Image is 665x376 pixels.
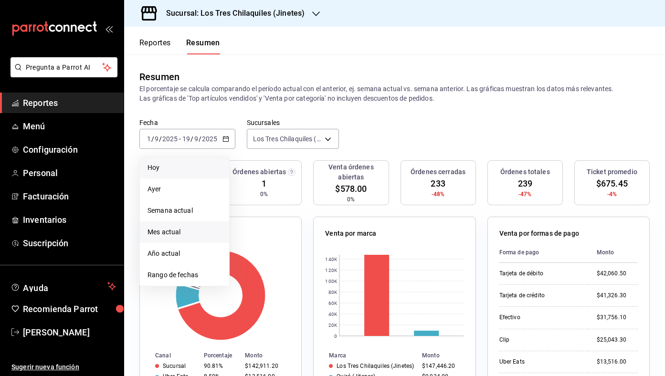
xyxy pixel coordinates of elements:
[518,177,532,190] span: 239
[587,167,637,177] h3: Ticket promedio
[314,350,418,361] th: Marca
[23,96,116,109] span: Reportes
[179,135,181,143] span: -
[317,162,384,182] h3: Venta órdenes abiertas
[105,25,113,32] button: open_drawer_menu
[139,38,171,54] button: Reportes
[597,270,638,278] div: $42,060.50
[194,135,199,143] input: --
[154,135,159,143] input: --
[597,336,638,344] div: $25,043.30
[23,120,116,133] span: Menú
[23,237,116,250] span: Suscripción
[148,163,222,173] span: Hoy
[148,184,222,194] span: Ayer
[200,350,242,361] th: Porcentaje
[326,268,338,273] text: 120K
[499,358,581,366] div: Uber Eats
[337,363,414,369] div: Los Tres Chilaquiles (Jinetes)
[335,182,367,195] span: $578.00
[431,177,445,190] span: 233
[147,135,151,143] input: --
[148,249,222,259] span: Año actual
[334,334,337,339] text: 0
[241,350,301,361] th: Monto
[596,177,628,190] span: $675.45
[7,69,117,79] a: Pregunta a Parrot AI
[499,229,579,239] p: Venta por formas de pago
[162,135,178,143] input: ----
[411,167,465,177] h3: Órdenes cerradas
[139,119,235,126] label: Fecha
[499,242,589,263] th: Forma de pago
[499,313,581,322] div: Efectivo
[26,63,103,73] span: Pregunta a Parrot AI
[245,363,286,369] div: $142,911.20
[204,363,238,369] div: 90.81%
[190,135,193,143] span: /
[347,195,355,204] span: 0%
[607,190,617,198] span: -4%
[597,313,638,322] div: $31,756.10
[432,190,445,198] span: -48%
[23,213,116,226] span: Inventarios
[158,8,305,19] h3: Sucursal: Los Tres Chilaquiles (Jinetes)
[148,270,222,280] span: Rango de fechas
[326,257,338,262] text: 140K
[499,270,581,278] div: Tarjeta de débito
[253,134,321,144] span: Los Tres Chilaquiles (Jinetes)
[499,336,581,344] div: Clip
[23,167,116,179] span: Personal
[328,301,338,306] text: 60K
[597,358,638,366] div: $13,516.00
[139,84,650,103] p: El porcentaje se calcula comparando el período actual con el anterior, ej. semana actual vs. sema...
[159,135,162,143] span: /
[186,38,220,54] button: Resumen
[23,190,116,203] span: Facturación
[326,279,338,284] text: 100K
[11,57,117,77] button: Pregunta a Parrot AI
[422,363,460,369] div: $147,446.20
[148,227,222,237] span: Mes actual
[139,70,179,84] div: Resumen
[182,135,190,143] input: --
[499,292,581,300] div: Tarjeta de crédito
[139,38,220,54] div: navigation tabs
[232,167,286,177] h3: Órdenes abiertas
[325,229,376,239] p: Venta por marca
[418,350,475,361] th: Monto
[23,326,116,339] span: [PERSON_NAME]
[328,312,338,317] text: 40K
[260,190,268,198] span: 0%
[23,143,116,156] span: Configuración
[148,206,222,216] span: Semana actual
[328,290,338,295] text: 80K
[140,350,200,361] th: Canal
[500,167,550,177] h3: Órdenes totales
[247,119,339,126] label: Sucursales
[11,362,116,372] span: Sugerir nueva función
[151,135,154,143] span: /
[518,190,532,198] span: -47%
[199,135,201,143] span: /
[589,242,638,263] th: Monto
[262,177,266,190] span: 1
[201,135,218,143] input: ----
[328,323,338,328] text: 20K
[597,292,638,300] div: $41,326.30
[23,303,116,315] span: Recomienda Parrot
[163,363,186,369] div: Sucursal
[23,281,104,292] span: Ayuda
